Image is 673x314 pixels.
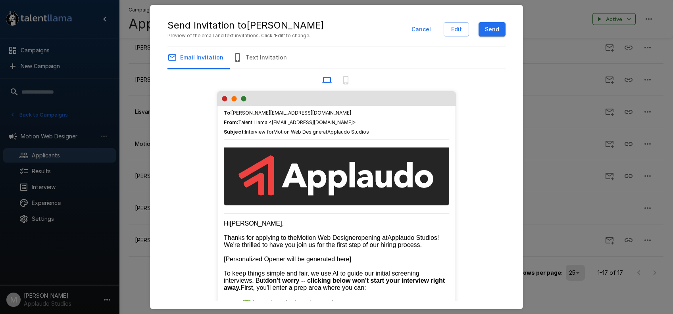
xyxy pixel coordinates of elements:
span: Applaudo Studios [327,129,369,135]
span: First, you'll enter a prep area where you can: [240,284,366,291]
span: ! We're thrilled to have you join us for the first step of our hiring process. [224,234,441,248]
span: : [224,128,369,136]
img: Talent Llama [224,147,449,204]
span: Motion Web Designer [297,234,358,241]
button: Send [479,22,506,37]
span: [Personalized Opener will be generated here] [224,256,351,262]
span: : [PERSON_NAME][EMAIL_ADDRESS][DOMAIN_NAME] [224,109,449,117]
b: Subject [224,129,244,135]
span: Motion Web Designer [273,129,323,135]
span: Interview for [245,129,273,135]
button: Cancel [408,22,434,37]
span: opening at [358,234,388,241]
span: ✅ Learn how the interview works [243,300,338,306]
span: Hi [224,220,230,227]
button: Edit [444,22,469,37]
button: Text Invitation [223,46,296,69]
span: : Talent Llama <[EMAIL_ADDRESS][DOMAIN_NAME]> [224,119,356,126]
span: , [282,220,284,227]
b: To [224,110,230,116]
span: Applaudo Studios [387,234,437,241]
span: To keep things simple and fair, we use AI to guide our initial screening interviews. But [224,270,421,284]
span: Preview of the email and text invitations. Click 'Edit' to change. [167,32,324,40]
span: at [323,129,327,135]
strong: don't worry -- clicking below won't start your interview right away. [224,277,446,291]
span: Thanks for applying to the [224,234,297,241]
button: Email Invitation [158,46,233,69]
span: [PERSON_NAME] [230,220,282,227]
b: From [224,119,237,125]
h5: Send Invitation to [PERSON_NAME] [167,19,324,32]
